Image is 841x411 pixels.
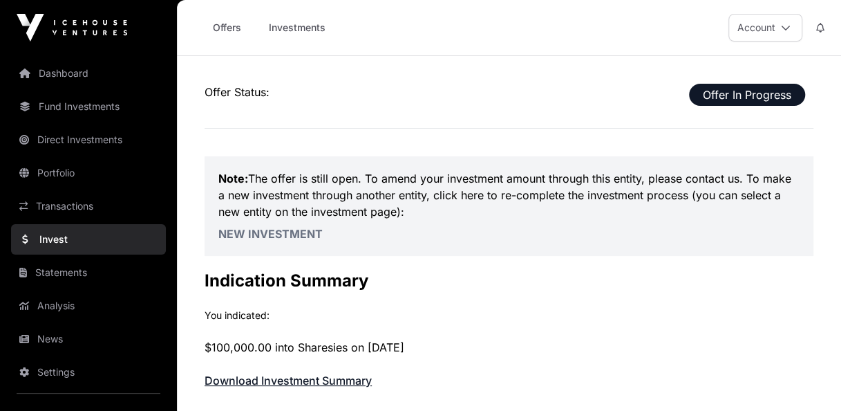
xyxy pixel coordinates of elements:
p: The offer is still open. To amend your investment amount through this entity, please contact us. ... [218,170,800,220]
a: Analysis [11,291,166,321]
a: Transactions [11,191,166,221]
a: Investments [260,15,334,41]
a: Statements [11,257,166,288]
strong: Note: [218,172,248,185]
a: Portfolio [11,158,166,188]
img: Icehouse Ventures Logo [17,14,127,42]
a: News [11,324,166,354]
a: Download Investment Summary [205,374,372,387]
a: Settings [11,357,166,387]
a: Offers [199,15,254,41]
p: $100,000.00 into Sharesies on [DATE] [205,339,813,356]
h2: Indication Summary [205,270,813,292]
p: Offer Status: [205,84,813,100]
span: Offer In Progress [689,84,805,106]
a: Dashboard [11,58,166,89]
iframe: Chat Widget [772,345,841,411]
p: You indicated: [205,309,813,322]
a: Direct Investments [11,125,166,155]
button: Account [728,14,802,42]
a: New Investment [218,227,323,241]
a: Fund Investments [11,91,166,122]
a: Invest [11,224,166,255]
